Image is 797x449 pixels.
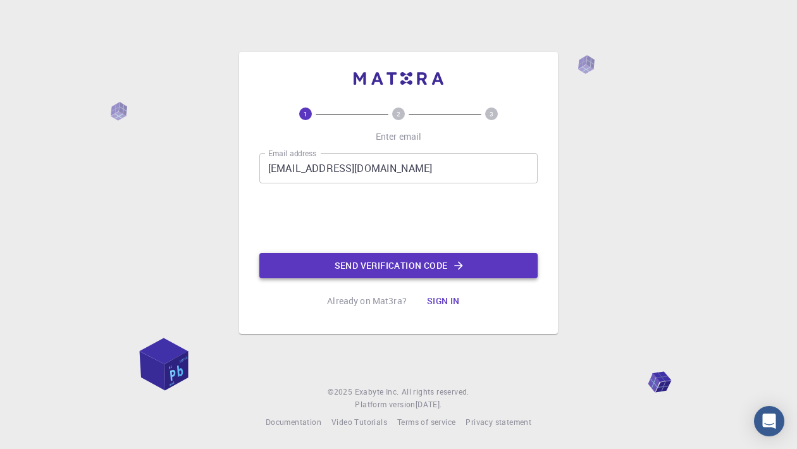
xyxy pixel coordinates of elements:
button: Send verification code [259,253,538,278]
span: Privacy statement [466,417,531,427]
div: Open Intercom Messenger [754,406,784,436]
span: Documentation [266,417,321,427]
a: Documentation [266,416,321,429]
iframe: reCAPTCHA [302,194,495,243]
a: Exabyte Inc. [355,386,399,398]
p: Enter email [376,130,422,143]
button: Sign in [417,288,470,314]
text: 2 [397,109,400,118]
span: Terms of service [397,417,455,427]
span: Platform version [355,398,415,411]
text: 1 [304,109,307,118]
span: All rights reserved. [402,386,469,398]
a: Video Tutorials [331,416,387,429]
text: 3 [490,109,493,118]
span: © 2025 [328,386,354,398]
a: Privacy statement [466,416,531,429]
label: Email address [268,148,316,159]
a: [DATE]. [416,398,442,411]
span: Exabyte Inc. [355,386,399,397]
p: Already on Mat3ra? [327,295,407,307]
a: Terms of service [397,416,455,429]
span: [DATE] . [416,399,442,409]
span: Video Tutorials [331,417,387,427]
